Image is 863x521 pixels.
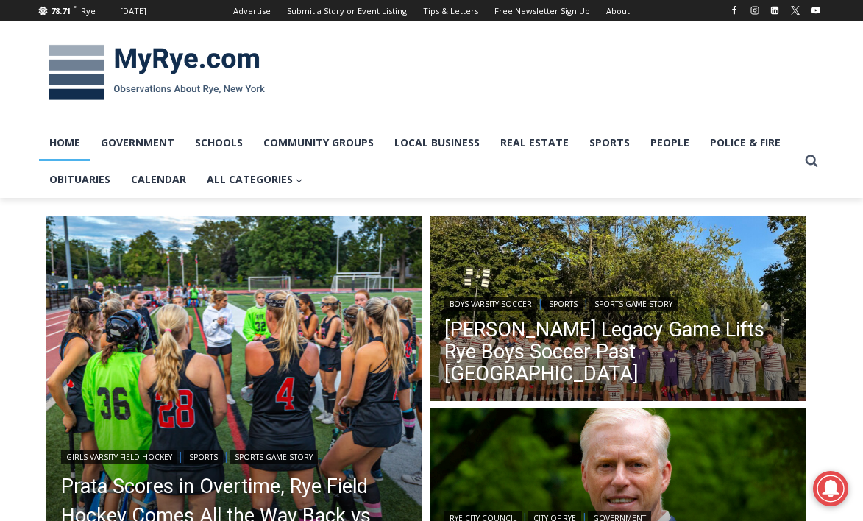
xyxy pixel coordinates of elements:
a: Instagram [746,1,764,19]
div: | | [61,447,408,464]
a: Government [90,124,185,161]
a: Calendar [121,161,196,198]
div: | | [444,294,792,311]
a: Sports [544,297,583,311]
a: Local Business [384,124,490,161]
img: (PHOTO: The Rye Boys Soccer team from October 4, 2025, against Pleasantville. Credit: Daniela Arr... [430,216,806,405]
a: Sports Game Story [589,297,678,311]
a: Boys Varsity Soccer [444,297,537,311]
span: All Categories [207,171,303,188]
a: Linkedin [766,1,784,19]
div: Rye [81,4,96,18]
a: Obituaries [39,161,121,198]
nav: Primary Navigation [39,124,798,199]
a: Schools [185,124,253,161]
a: Sports Game Story [230,450,318,464]
a: Sports [579,124,640,161]
a: Sports [184,450,223,464]
a: X [786,1,804,19]
a: Facebook [725,1,743,19]
img: MyRye.com [39,35,274,111]
a: Community Groups [253,124,384,161]
a: Girls Varsity Field Hockey [61,450,177,464]
span: 78.71 [51,5,71,16]
a: Home [39,124,90,161]
a: Read More Felix Wismer’s Legacy Game Lifts Rye Boys Soccer Past Pleasantville [430,216,806,405]
button: View Search Form [798,148,825,174]
div: [DATE] [120,4,146,18]
a: All Categories [196,161,313,198]
a: Police & Fire [700,124,791,161]
a: People [640,124,700,161]
a: [PERSON_NAME] Legacy Game Lifts Rye Boys Soccer Past [GEOGRAPHIC_DATA] [444,319,792,385]
a: Real Estate [490,124,579,161]
a: YouTube [807,1,825,19]
span: F [73,3,77,11]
